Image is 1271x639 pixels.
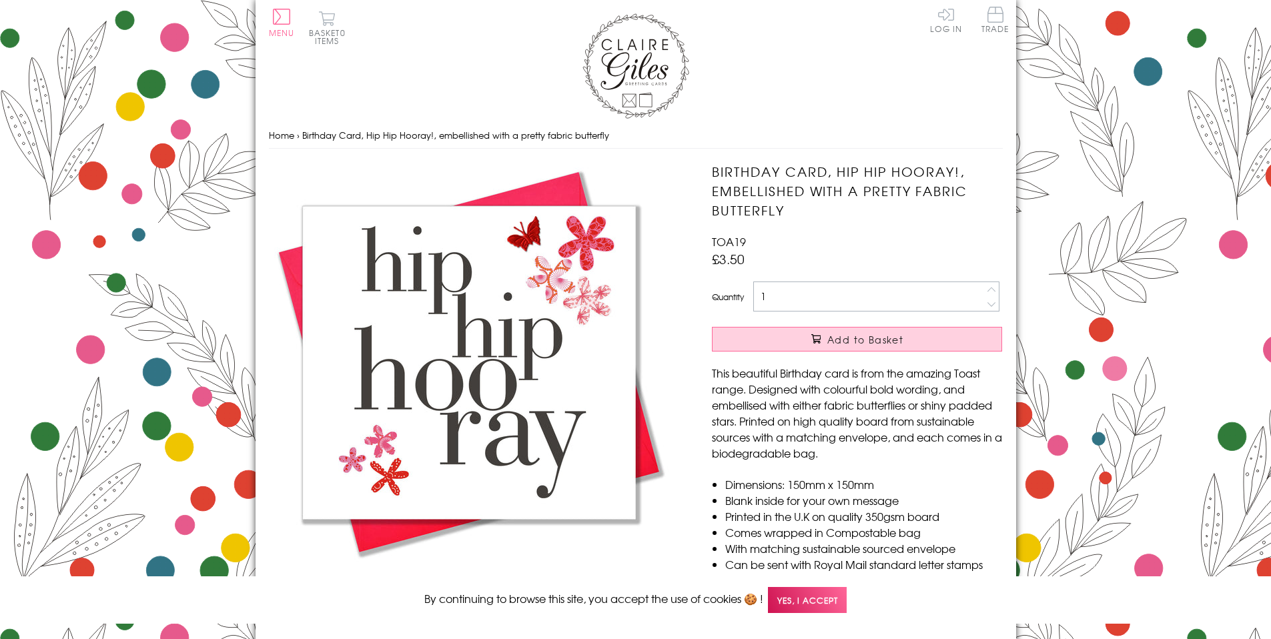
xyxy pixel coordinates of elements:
[315,27,346,47] span: 0 items
[827,333,903,346] span: Add to Basket
[297,129,300,141] span: ›
[930,7,962,33] a: Log In
[712,162,1002,219] h1: Birthday Card, Hip Hip Hooray!, embellished with a pretty fabric butterfly
[582,13,689,119] img: Claire Giles Greetings Cards
[725,492,1002,508] li: Blank inside for your own message
[712,327,1002,352] button: Add to Basket
[269,162,669,562] img: Birthday Card, Hip Hip Hooray!, embellished with a pretty fabric butterfly
[981,7,1009,35] a: Trade
[309,11,346,45] button: Basket0 items
[981,7,1009,33] span: Trade
[712,249,745,268] span: £3.50
[725,476,1002,492] li: Dimensions: 150mm x 150mm
[712,365,1002,461] p: This beautiful Birthday card is from the amazing Toast range. Designed with colourful bold wordin...
[712,291,744,303] label: Quantity
[302,129,609,141] span: Birthday Card, Hip Hip Hooray!, embellished with a pretty fabric butterfly
[269,27,295,39] span: Menu
[725,524,1002,540] li: Comes wrapped in Compostable bag
[269,129,294,141] a: Home
[269,9,295,37] button: Menu
[725,540,1002,556] li: With matching sustainable sourced envelope
[269,122,1003,149] nav: breadcrumbs
[768,587,847,613] span: Yes, I accept
[712,233,746,249] span: TOA19
[725,556,1002,572] li: Can be sent with Royal Mail standard letter stamps
[725,508,1002,524] li: Printed in the U.K on quality 350gsm board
